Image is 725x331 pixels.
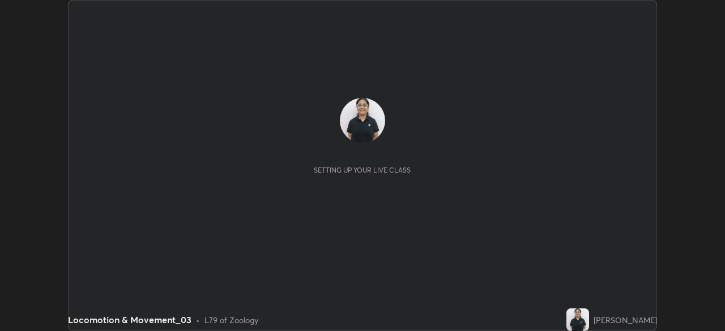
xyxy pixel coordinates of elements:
img: 11fab85790fd4180b5252a2817086426.jpg [340,98,385,143]
img: 11fab85790fd4180b5252a2817086426.jpg [566,308,589,331]
div: L79 of Zoology [204,314,258,326]
div: Locomotion & Movement_03 [68,313,191,326]
div: Setting up your live class [314,166,411,174]
div: [PERSON_NAME] [594,314,657,326]
div: • [196,314,200,326]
